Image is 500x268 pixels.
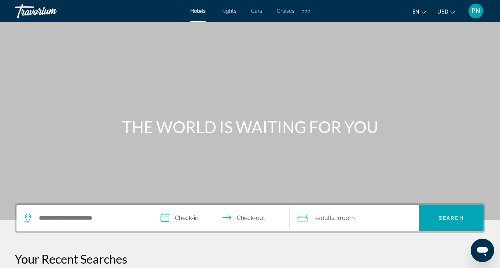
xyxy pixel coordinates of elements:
span: PN [471,7,481,15]
button: Travelers: 2 adults, 0 children [290,205,419,231]
input: Search hotel destination [38,213,142,224]
a: Flights [220,8,236,14]
p: Your Recent Searches [15,252,485,266]
iframe: Button to launch messaging window [471,239,494,262]
button: Extra navigation items [302,5,310,17]
a: Cars [251,8,262,14]
button: User Menu [466,3,485,19]
span: Adults [317,214,334,221]
span: Search [439,215,464,221]
button: Change language [412,6,426,17]
button: Select check in and out date [153,205,290,231]
span: Room [340,214,355,221]
a: Travorium [15,1,88,21]
button: Change currency [437,6,455,17]
div: Search widget [16,205,484,231]
h1: THE WORLD IS WAITING FOR YOU [113,117,387,136]
button: Search [419,205,484,231]
span: , 1 [334,213,355,223]
span: USD [437,9,448,15]
span: en [412,9,419,15]
a: Hotels [190,8,206,14]
a: Cruises [277,8,294,14]
span: 2 [315,213,334,223]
